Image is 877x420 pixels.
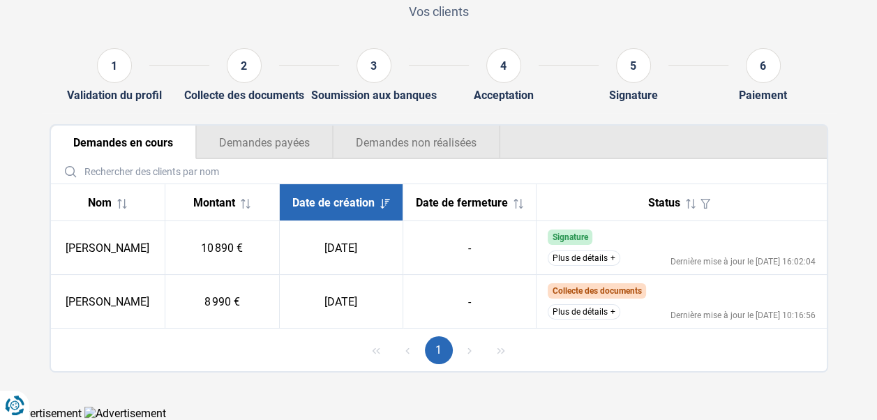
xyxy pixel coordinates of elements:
div: 3 [357,48,391,83]
div: Dernière mise à jour le [DATE] 10:16:56 [670,311,816,320]
span: Date de fermeture [416,196,508,209]
td: - [403,275,536,329]
div: 6 [746,48,781,83]
button: Page 1 [425,336,453,364]
div: 4 [486,48,521,83]
input: Rechercher des clients par nom [57,159,821,183]
div: Soumission aux banques [311,89,437,102]
span: Montant [193,196,235,209]
div: Acceptation [474,89,534,102]
img: Advertisement [84,407,166,420]
td: [DATE] [279,221,403,275]
span: Signature [552,232,587,242]
button: Demandes non réalisées [333,126,500,159]
td: [PERSON_NAME] [51,221,165,275]
div: 1 [97,48,132,83]
button: Plus de détails [548,250,620,266]
td: 8 990 € [165,275,279,329]
button: Next Page [456,336,484,364]
button: Previous Page [393,336,421,364]
button: First Page [362,336,390,364]
span: Nom [88,196,112,209]
span: Collecte des documents [552,286,641,296]
button: Demandes payées [196,126,333,159]
div: Dernière mise à jour le [DATE] 16:02:04 [670,257,816,266]
td: 10 890 € [165,221,279,275]
button: Plus de détails [548,304,620,320]
span: Status [648,196,680,209]
button: Last Page [487,336,515,364]
div: Validation du profil [67,89,162,102]
p: Vos clients [50,3,828,20]
div: 2 [227,48,262,83]
td: [DATE] [279,275,403,329]
div: 5 [616,48,651,83]
div: Collecte des documents [184,89,304,102]
div: Paiement [739,89,787,102]
div: Signature [609,89,658,102]
td: - [403,221,536,275]
td: [PERSON_NAME] [51,275,165,329]
button: Demandes en cours [51,126,196,159]
span: Date de création [292,196,375,209]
